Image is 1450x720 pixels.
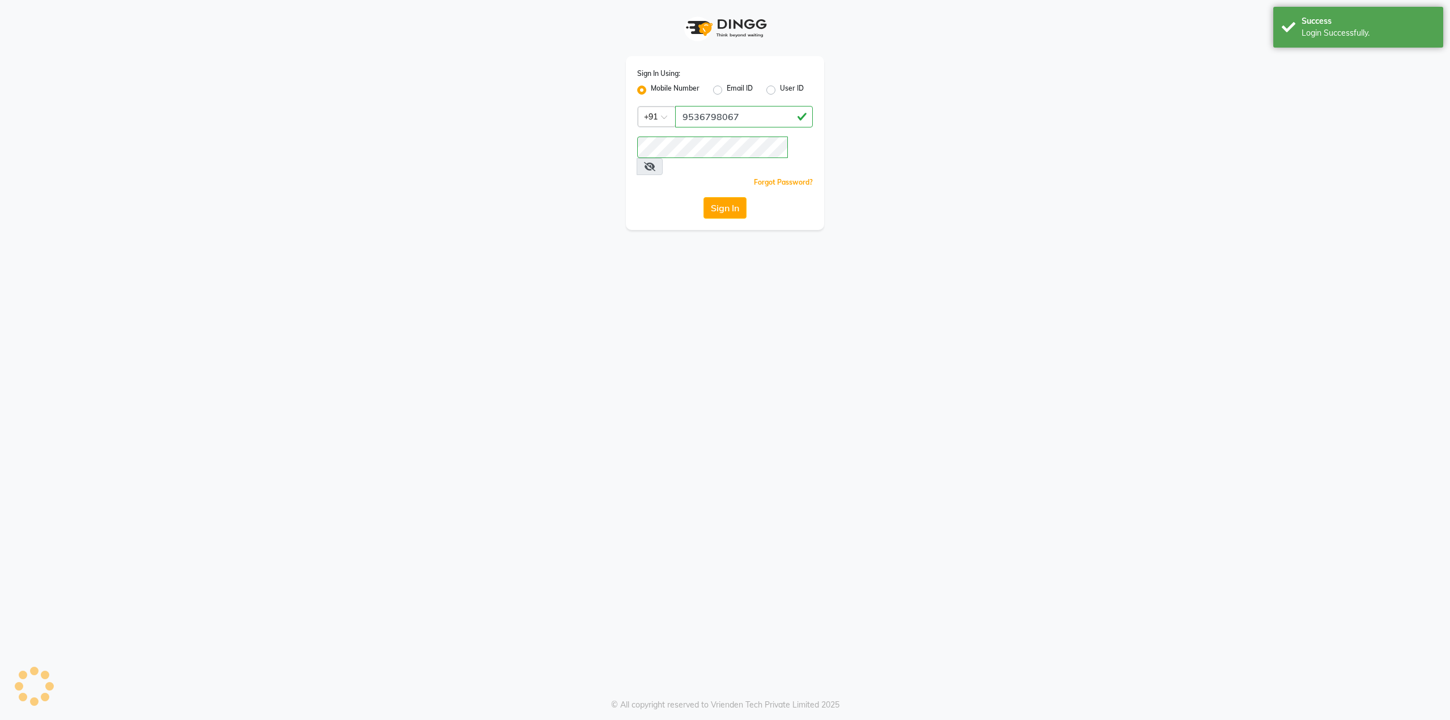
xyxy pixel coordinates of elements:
label: Email ID [727,83,753,97]
div: Success [1302,15,1435,27]
input: Username [637,137,788,158]
img: logo1.svg [680,11,770,45]
button: Sign In [703,197,747,219]
input: Username [675,106,813,127]
label: Mobile Number [651,83,700,97]
a: Forgot Password? [754,178,813,186]
label: Sign In Using: [637,69,680,79]
div: Login Successfully. [1302,27,1435,39]
label: User ID [780,83,804,97]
